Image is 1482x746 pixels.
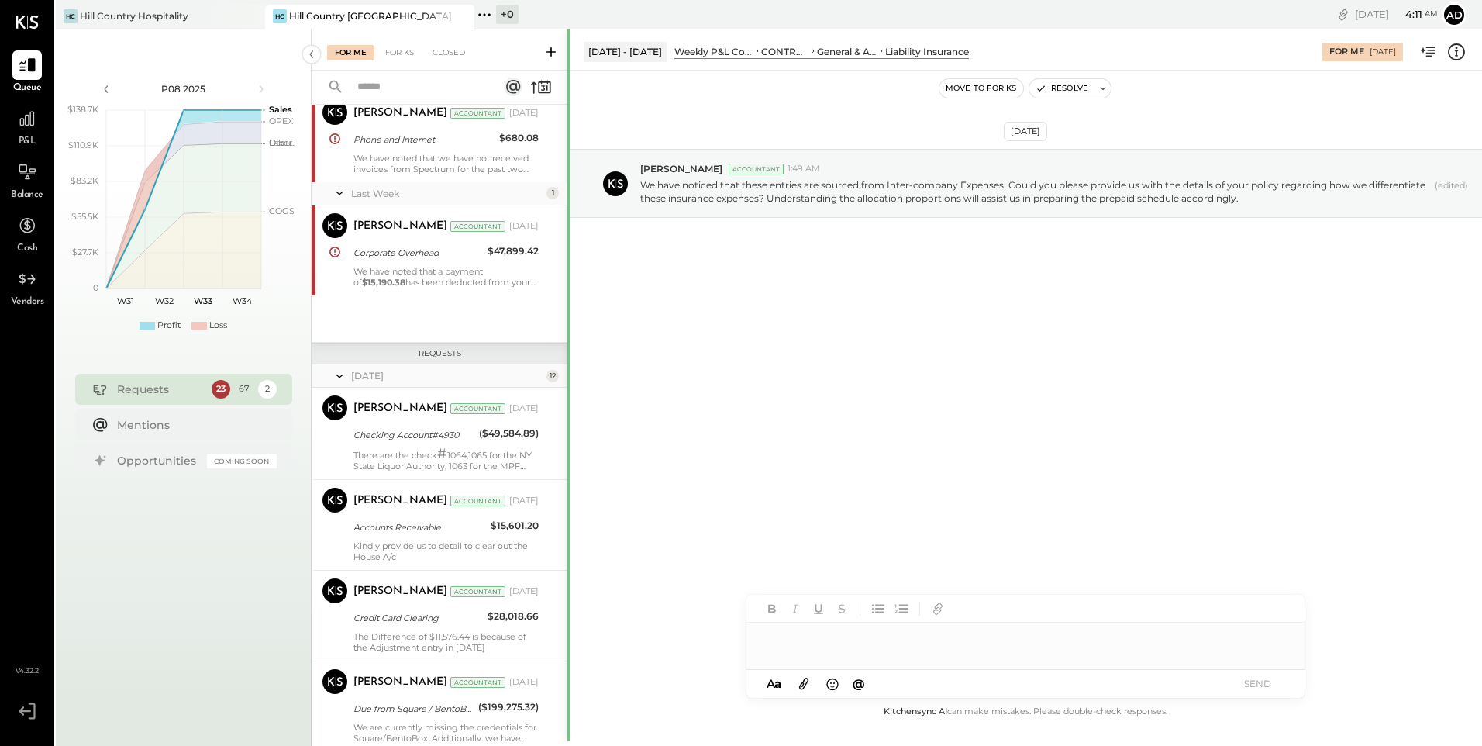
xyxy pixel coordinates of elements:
[353,401,447,416] div: [PERSON_NAME]
[353,722,539,744] div: We are currently missing the credentials for Square/BentoBox. Additionally, we have observed that...
[212,380,230,399] div: 23
[808,599,829,619] button: Underline
[353,105,447,121] div: [PERSON_NAME]
[817,45,877,58] div: General & Administrative Expenses
[353,584,447,599] div: [PERSON_NAME]
[1,104,53,149] a: P&L
[761,45,810,58] div: CONTROLLABLE EXPENSES
[72,247,98,257] text: $27.7K
[785,599,805,619] button: Italic
[207,454,277,468] div: Coming Soon
[1,50,53,95] a: Queue
[353,701,474,717] div: Due from Square / BentoBox
[546,187,559,199] div: 1
[117,417,269,433] div: Mentions
[450,496,505,506] div: Accountant
[509,676,539,689] div: [DATE]
[788,163,820,175] span: 1:49 AM
[269,116,294,126] text: OPEX
[273,9,287,23] div: HC
[509,495,539,507] div: [DATE]
[450,108,505,119] div: Accountant
[1029,79,1094,98] button: Resolve
[353,448,539,471] div: There are the check 1064,1065 for the NY State Liquor Authority, 1063 for the MPF Publications an...
[93,282,98,293] text: 0
[353,245,483,261] div: Corporate Overhead
[868,599,888,619] button: Unordered List
[939,79,1023,98] button: Move to for ks
[509,107,539,119] div: [DATE]
[232,295,252,306] text: W34
[117,382,204,397] div: Requests
[640,162,722,175] span: [PERSON_NAME]
[1004,122,1047,141] div: [DATE]
[450,221,505,232] div: Accountant
[1355,7,1438,22] div: [DATE]
[351,187,543,200] div: Last Week
[19,135,36,149] span: P&L
[71,211,98,222] text: $55.5K
[762,675,787,692] button: Aa
[640,178,1429,205] p: We have noticed that these entries are sourced from Inter-company Expenses. Could you please prov...
[425,45,473,60] div: Closed
[13,81,42,95] span: Queue
[353,675,447,690] div: [PERSON_NAME]
[155,295,174,306] text: W32
[157,319,181,332] div: Profit
[1329,46,1364,58] div: For Me
[194,295,212,306] text: W33
[353,219,447,234] div: [PERSON_NAME]
[832,599,852,619] button: Strikethrough
[235,380,253,399] div: 67
[1,211,53,256] a: Cash
[289,9,451,22] div: Hill Country [GEOGRAPHIC_DATA]
[488,609,539,624] div: $28,018.66
[496,5,519,24] div: + 0
[928,599,948,619] button: Add URL
[353,153,539,174] div: We have noted that we have not received invoices from Spectrum for the past two periods. As a res...
[1435,180,1468,205] span: (edited)
[674,45,753,58] div: Weekly P&L Comparison
[437,445,447,462] span: #
[269,137,295,148] text: Occu...
[1442,2,1466,27] button: Ad
[258,380,277,399] div: 2
[11,188,43,202] span: Balance
[488,243,539,259] div: $47,899.42
[377,45,422,60] div: For KS
[479,426,539,441] div: ($49,584.89)
[353,493,447,509] div: [PERSON_NAME]
[885,45,969,58] div: Liability Insurance
[450,586,505,597] div: Accountant
[1370,47,1396,57] div: [DATE]
[1,264,53,309] a: Vendors
[853,676,865,691] span: @
[353,610,483,626] div: Credit Card Clearing
[546,370,559,382] div: 12
[17,242,37,256] span: Cash
[209,319,227,332] div: Loss
[848,674,870,693] button: @
[117,453,199,468] div: Opportunities
[891,599,912,619] button: Ordered List
[80,9,188,22] div: Hill Country Hospitality
[117,295,134,306] text: W31
[509,585,539,598] div: [DATE]
[71,175,98,186] text: $83.2K
[67,104,98,115] text: $138.7K
[353,520,486,535] div: Accounts Receivable
[478,699,539,715] div: ($199,275.32)
[1336,6,1351,22] div: copy link
[353,631,539,653] div: The Difference of $11,576.44 is because of the Adjustment entry in [DATE]
[450,677,505,688] div: Accountant
[353,266,539,288] div: We have noted that a payment of has been deducted from your Hill Country Hospitality Bank account...
[269,205,295,216] text: COGS
[118,82,250,95] div: P08 2025
[1,157,53,202] a: Balance
[319,348,560,359] div: Requests
[729,164,784,174] div: Accountant
[327,45,374,60] div: For Me
[353,541,539,562] div: Kindly provide us to detail to clear out the House A/c
[11,295,44,309] span: Vendors
[1227,673,1289,694] button: SEND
